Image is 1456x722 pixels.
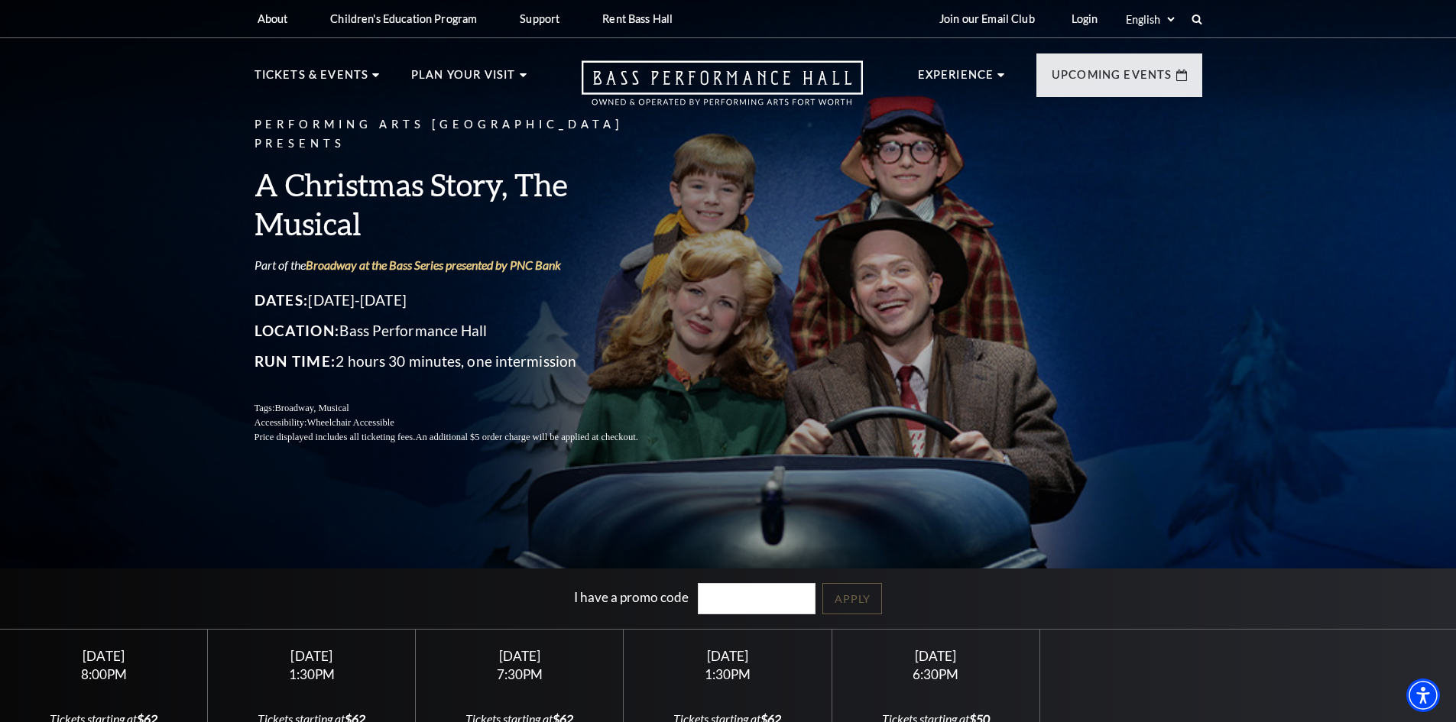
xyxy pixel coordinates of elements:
span: Wheelchair Accessible [306,417,394,428]
div: [DATE] [226,648,397,664]
div: 7:30PM [434,668,605,681]
p: Tags: [255,401,675,416]
p: Plan Your Visit [411,66,516,93]
p: Performing Arts [GEOGRAPHIC_DATA] Presents [255,115,675,154]
div: [DATE] [850,648,1021,664]
p: Support [520,12,559,25]
div: Accessibility Menu [1406,678,1440,712]
div: 1:30PM [226,668,397,681]
p: About [258,12,288,25]
span: Run Time: [255,352,336,370]
p: Bass Performance Hall [255,319,675,343]
p: [DATE]-[DATE] [255,288,675,312]
p: Part of the [255,257,675,274]
a: Open this option [527,60,918,121]
p: Accessibility: [255,416,675,430]
span: An additional $5 order charge will be applied at checkout. [415,432,637,442]
div: 6:30PM [850,668,1021,681]
div: 1:30PM [642,668,813,681]
span: Broadway, Musical [274,403,349,413]
p: Upcoming Events [1052,66,1172,93]
div: [DATE] [18,648,190,664]
div: [DATE] [434,648,605,664]
div: 8:00PM [18,668,190,681]
p: Rent Bass Hall [602,12,673,25]
select: Select: [1123,12,1177,27]
div: [DATE] [642,648,813,664]
h3: A Christmas Story, The Musical [255,165,675,243]
span: Dates: [255,291,309,309]
p: Experience [918,66,994,93]
p: Tickets & Events [255,66,369,93]
p: Children's Education Program [330,12,477,25]
span: Location: [255,322,340,339]
label: I have a promo code [574,589,689,605]
a: Broadway at the Bass Series presented by PNC Bank - open in a new tab [306,257,561,272]
p: Price displayed includes all ticketing fees. [255,430,675,445]
p: 2 hours 30 minutes, one intermission [255,349,675,374]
